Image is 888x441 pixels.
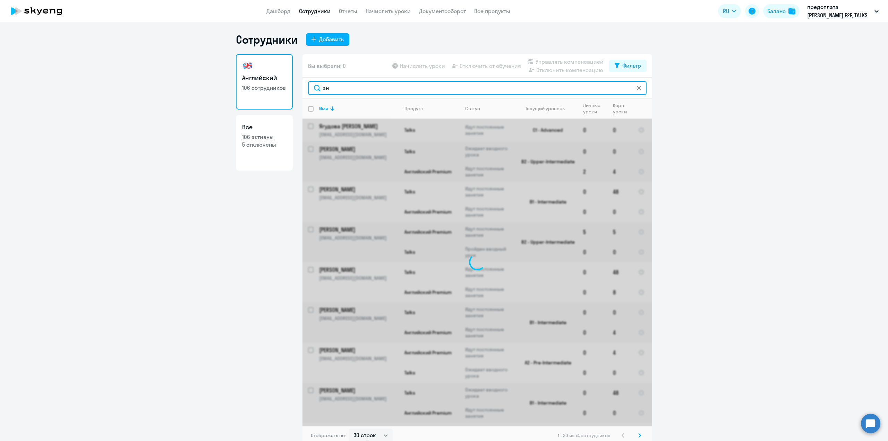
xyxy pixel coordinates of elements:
p: 106 сотрудников [242,84,287,92]
span: RU [723,7,729,15]
a: Все продукты [474,8,510,15]
div: Имя [319,105,328,112]
div: Текущий уровень [519,105,577,112]
div: Статус [465,105,480,112]
p: предоплата [PERSON_NAME] F2F, TALKS [DATE]-[DATE], НЛМК, ПАО [807,3,872,19]
div: Текущий уровень [525,105,565,112]
a: Все106 активны5 отключены [236,115,293,171]
input: Поиск по имени, email, продукту или статусу [308,81,647,95]
a: Английский106 сотрудников [236,54,293,110]
p: 106 активны [242,133,287,141]
div: Продукт [404,105,423,112]
span: Вы выбрали: 0 [308,62,346,70]
div: Имя [319,105,399,112]
h3: Английский [242,73,287,83]
a: Отчеты [339,8,357,15]
a: Дашборд [266,8,291,15]
span: Отображать по: [311,432,346,439]
a: Документооборот [419,8,466,15]
button: Фильтр [609,60,647,72]
button: Балансbalance [763,4,800,18]
div: Личные уроки [583,102,607,115]
button: Добавить [306,33,349,46]
img: balance [788,8,795,15]
button: RU [718,4,741,18]
img: english [242,60,253,71]
h3: Все [242,123,287,132]
p: 5 отключены [242,141,287,148]
div: Добавить [319,35,344,43]
span: 1 - 30 из 74 сотрудников [558,432,610,439]
div: Корп. уроки [613,102,632,115]
div: Баланс [767,7,786,15]
h1: Сотрудники [236,33,298,46]
a: Сотрудники [299,8,331,15]
div: Фильтр [622,61,641,70]
button: предоплата [PERSON_NAME] F2F, TALKS [DATE]-[DATE], НЛМК, ПАО [804,3,882,19]
a: Начислить уроки [366,8,411,15]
